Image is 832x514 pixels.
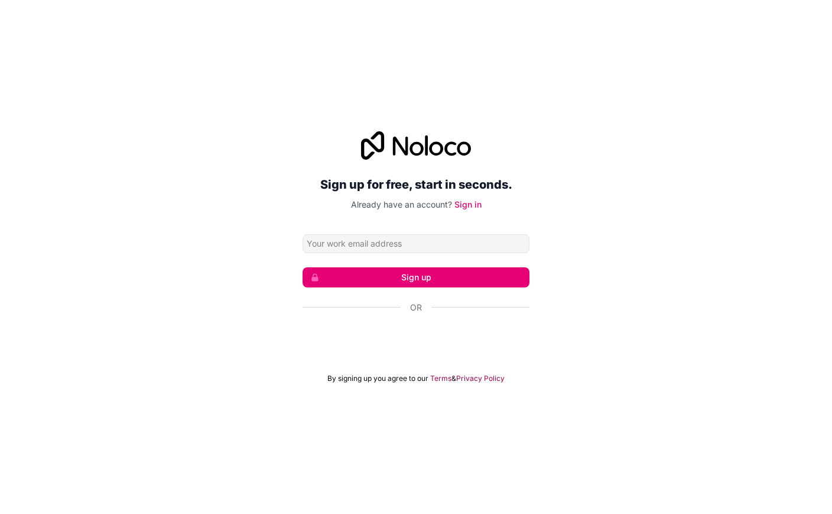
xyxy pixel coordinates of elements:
h2: Sign up for free, start in seconds. [303,174,529,195]
a: Privacy Policy [456,374,505,383]
button: Sign up [303,267,529,287]
span: By signing up you agree to our [327,374,428,383]
input: Email address [303,234,529,253]
span: & [451,374,456,383]
a: Sign in [454,199,482,209]
a: Terms [430,374,451,383]
span: Already have an account? [351,199,452,209]
span: Or [410,302,422,313]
